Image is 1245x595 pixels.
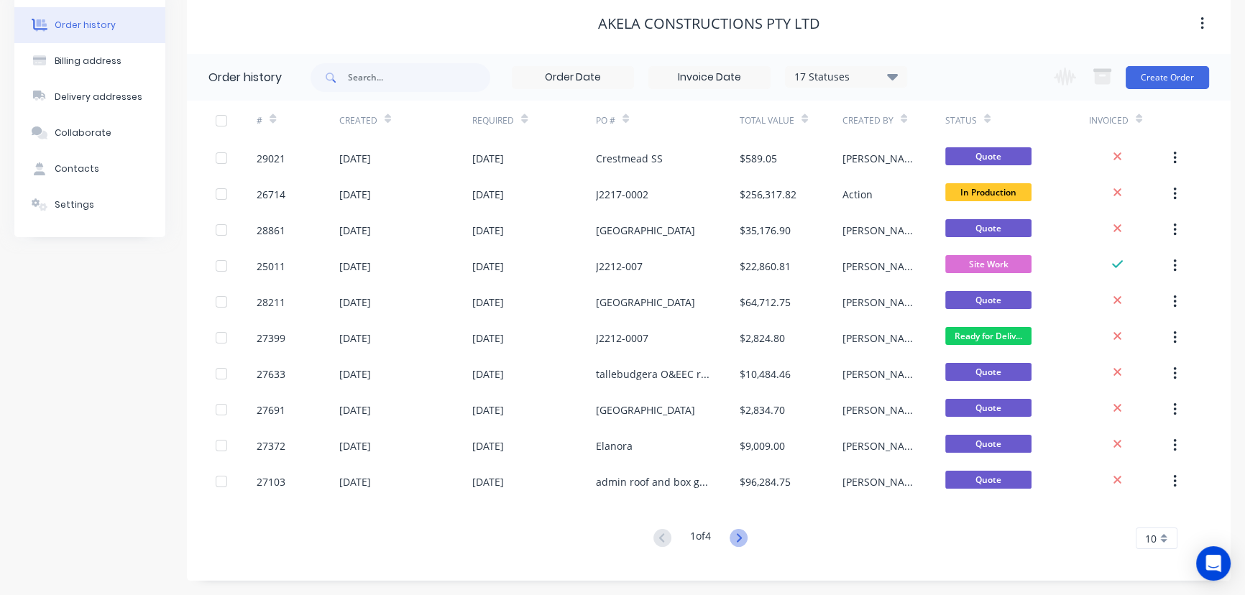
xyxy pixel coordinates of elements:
[596,295,695,310] div: [GEOGRAPHIC_DATA]
[257,101,339,140] div: #
[1126,66,1209,89] button: Create Order
[472,101,596,140] div: Required
[945,183,1032,201] span: In Production
[740,331,785,346] div: $2,824.80
[472,402,504,418] div: [DATE]
[842,223,916,238] div: [PERSON_NAME]
[842,331,916,346] div: [PERSON_NAME]
[14,79,165,115] button: Delivery addresses
[740,151,777,166] div: $589.05
[740,101,842,140] div: Total Value
[842,114,893,127] div: Created By
[596,223,695,238] div: [GEOGRAPHIC_DATA]
[945,327,1032,345] span: Ready for Deliv...
[339,223,371,238] div: [DATE]
[472,187,504,202] div: [DATE]
[257,187,285,202] div: 26714
[339,259,371,274] div: [DATE]
[339,101,473,140] div: Created
[472,295,504,310] div: [DATE]
[257,114,262,127] div: #
[740,438,785,453] div: $9,009.00
[649,67,770,88] input: Invoice Date
[945,435,1032,453] span: Quote
[339,151,371,166] div: [DATE]
[55,198,94,211] div: Settings
[55,91,142,103] div: Delivery addresses
[945,471,1032,489] span: Quote
[1196,546,1231,581] div: Open Intercom Messenger
[598,15,820,32] div: Akela Constructions Pty Ltd
[1089,101,1171,140] div: Invoiced
[257,474,285,489] div: 27103
[257,151,285,166] div: 29021
[472,438,504,453] div: [DATE]
[842,438,916,453] div: [PERSON_NAME]
[740,366,791,382] div: $10,484.46
[596,474,711,489] div: admin roof and box gutter
[945,255,1032,273] span: Site Work
[842,474,916,489] div: [PERSON_NAME]
[55,19,116,32] div: Order history
[472,223,504,238] div: [DATE]
[945,114,977,127] div: Status
[596,151,663,166] div: Crestmead SS
[740,259,791,274] div: $22,860.81
[842,402,916,418] div: [PERSON_NAME]
[596,114,615,127] div: PO #
[472,474,504,489] div: [DATE]
[596,402,695,418] div: [GEOGRAPHIC_DATA]
[55,55,121,68] div: Billing address
[596,366,711,382] div: tallebudgera O&EEC roof 1 & 2
[740,114,794,127] div: Total Value
[786,69,906,85] div: 17 Statuses
[257,331,285,346] div: 27399
[339,187,371,202] div: [DATE]
[740,295,791,310] div: $64,712.75
[208,69,282,86] div: Order history
[1145,531,1157,546] span: 10
[339,295,371,310] div: [DATE]
[472,259,504,274] div: [DATE]
[55,126,111,139] div: Collaborate
[596,259,643,274] div: J2212-007
[339,438,371,453] div: [DATE]
[945,101,1089,140] div: Status
[740,402,785,418] div: $2,834.70
[472,114,514,127] div: Required
[690,528,711,549] div: 1 of 4
[945,291,1032,309] span: Quote
[945,219,1032,237] span: Quote
[14,187,165,223] button: Settings
[842,295,916,310] div: [PERSON_NAME]
[1089,114,1129,127] div: Invoiced
[55,162,99,175] div: Contacts
[472,331,504,346] div: [DATE]
[842,259,916,274] div: [PERSON_NAME]
[339,331,371,346] div: [DATE]
[740,187,796,202] div: $256,317.82
[257,295,285,310] div: 28211
[257,366,285,382] div: 27633
[596,101,740,140] div: PO #
[257,259,285,274] div: 25011
[257,402,285,418] div: 27691
[596,187,648,202] div: J2217-0002
[740,223,791,238] div: $35,176.90
[740,474,791,489] div: $96,284.75
[842,151,916,166] div: [PERSON_NAME]
[339,114,377,127] div: Created
[596,331,648,346] div: J2212-0007
[596,438,633,453] div: Elanora
[14,115,165,151] button: Collaborate
[472,151,504,166] div: [DATE]
[257,438,285,453] div: 27372
[472,366,504,382] div: [DATE]
[14,43,165,79] button: Billing address
[842,366,916,382] div: [PERSON_NAME]
[348,63,490,92] input: Search...
[14,151,165,187] button: Contacts
[945,147,1032,165] span: Quote
[513,67,633,88] input: Order Date
[339,366,371,382] div: [DATE]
